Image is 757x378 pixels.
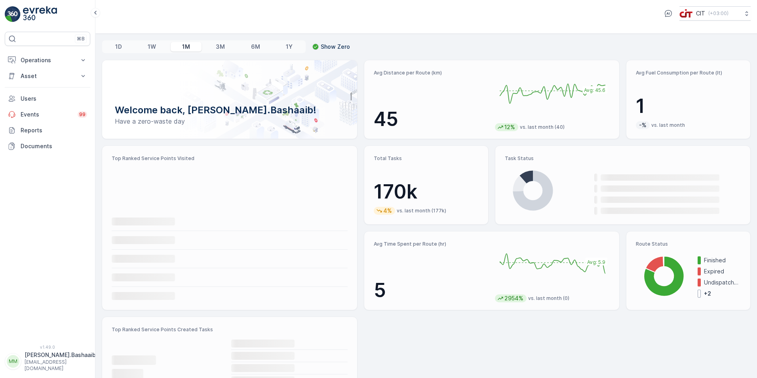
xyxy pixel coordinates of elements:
p: Asset [21,72,74,80]
p: Task Status [505,155,741,162]
p: Welcome back, [PERSON_NAME].Bashaaib! [115,104,344,116]
p: 12% [504,123,516,131]
p: 6M [251,43,260,51]
p: vs. last month (0) [528,295,569,302]
p: Operations [21,56,74,64]
img: logo [5,6,21,22]
button: Asset [5,68,90,84]
a: Users [5,91,90,107]
p: [PERSON_NAME].Bashaaib [25,351,96,359]
p: + 2 [704,290,711,298]
p: -% [638,121,647,129]
p: Avg Fuel Consumption per Route (lt) [636,70,741,76]
img: logo_light-DOdMpM7g.png [23,6,57,22]
p: ( +03:00 ) [708,10,728,17]
p: 1M [182,43,190,51]
p: Avg Time Spent per Route (hr) [374,241,489,247]
p: 1Y [286,43,293,51]
p: Expired [704,267,741,275]
p: Show Zero [321,43,350,51]
p: 4% [382,207,393,215]
p: Users [21,95,87,103]
p: 1W [148,43,156,51]
p: Total Tasks [374,155,479,162]
a: Events99 [5,107,90,122]
p: vs. last month (177k) [397,208,446,214]
p: Top Ranked Service Points Visited [112,155,348,162]
p: Finished [704,256,741,264]
p: Reports [21,126,87,134]
p: 2954% [504,294,524,302]
p: 5 [374,279,489,302]
p: ⌘B [77,36,85,42]
p: vs. last month [651,122,685,128]
button: Operations [5,52,90,68]
a: Reports [5,122,90,138]
p: 3M [216,43,225,51]
img: cit-logo_pOk6rL0.png [679,9,693,18]
button: MM[PERSON_NAME].Bashaaib[EMAIL_ADDRESS][DOMAIN_NAME] [5,351,90,372]
p: 1D [115,43,122,51]
p: 99 [79,111,86,118]
p: 1 [636,94,741,118]
p: Avg Distance per Route (km) [374,70,489,76]
p: Undispatched [704,279,741,286]
p: Have a zero-waste day [115,116,344,126]
p: Route Status [636,241,741,247]
p: [EMAIL_ADDRESS][DOMAIN_NAME] [25,359,96,372]
a: Documents [5,138,90,154]
p: CIT [696,10,705,17]
div: MM [7,355,19,368]
button: CIT(+03:00) [679,6,751,21]
p: Top Ranked Service Points Created Tasks [112,326,348,333]
p: 45 [374,107,489,131]
p: 170k [374,180,479,204]
p: vs. last month (40) [520,124,565,130]
p: Events [21,111,73,118]
p: Documents [21,142,87,150]
span: v 1.49.0 [5,345,90,349]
